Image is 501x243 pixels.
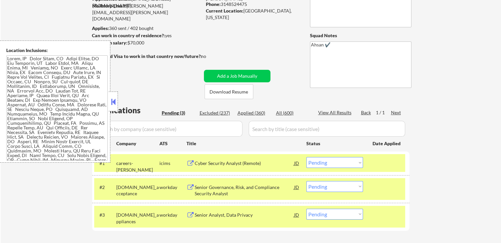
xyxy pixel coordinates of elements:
[293,181,300,193] div: JD
[92,25,202,32] div: 360 sent / 402 bought
[99,212,111,218] div: #3
[204,70,270,82] button: Add a Job Manually
[92,53,202,59] strong: Will need Visa to work in that country now/future?:
[92,40,127,45] strong: Minimum salary:
[116,184,159,197] div: [DOMAIN_NAME]_acceptance
[116,140,159,147] div: Company
[249,121,405,137] input: Search by title (case sensitive)
[201,53,220,60] div: no
[6,47,108,54] div: Location Inclusions:
[159,160,186,167] div: icims
[92,25,109,31] strong: Applies:
[116,212,159,225] div: [DOMAIN_NAME]_appliances
[361,109,372,116] div: Back
[186,140,300,147] div: Title
[99,160,111,167] div: #1
[293,209,300,221] div: JD
[195,160,294,167] div: Cyber Security Analyst (Remote)
[94,106,159,114] div: Applications
[376,109,391,116] div: 1 / 1
[162,110,195,116] div: Pending (3)
[276,110,309,116] div: All (600)
[237,110,270,116] div: Applied (360)
[200,110,233,116] div: Excluded (237)
[92,3,202,22] div: [PERSON_NAME][EMAIL_ADDRESS][PERSON_NAME][DOMAIN_NAME]
[159,184,186,191] div: workday
[306,137,363,149] div: Status
[159,212,186,218] div: workday
[195,212,294,218] div: Senior Analyst, Data Privacy
[293,157,300,169] div: JD
[92,3,126,9] strong: Mailslurp Email:
[92,40,202,46] div: $70,000
[99,184,111,191] div: #2
[310,32,411,39] div: Squad Notes
[92,33,165,38] strong: Can work in country of residence?:
[206,8,243,13] strong: Current Location:
[116,160,159,173] div: careers-[PERSON_NAME]
[92,32,200,39] div: yes
[373,140,402,147] div: Date Applied
[94,121,242,137] input: Search by company (case sensitive)
[195,184,294,197] div: Senior Governance, Risk, and Compliance Security Analyst
[159,140,186,147] div: ATS
[318,109,353,116] div: View All Results
[205,84,253,99] button: Download Resume
[391,109,402,116] div: Next
[206,1,299,8] div: 3148524475
[206,1,221,7] strong: Phone:
[206,8,299,20] div: [GEOGRAPHIC_DATA], [US_STATE]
